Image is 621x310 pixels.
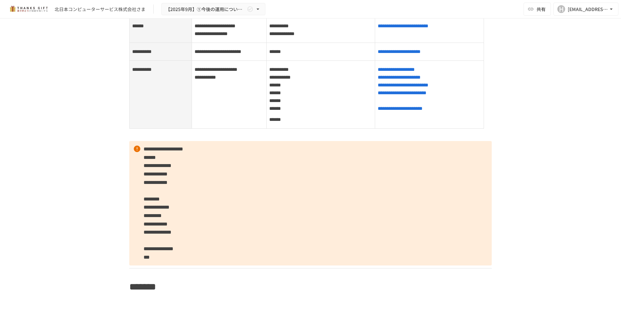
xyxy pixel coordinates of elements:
div: H [557,5,565,13]
button: H[EMAIL_ADDRESS][DOMAIN_NAME] [553,3,618,16]
img: mMP1OxWUAhQbsRWCurg7vIHe5HqDpP7qZo7fRoNLXQh [8,4,49,14]
button: 【2025年9月】①今後の運用についてのご案内/THANKS GIFTキックオフMTG [161,3,265,16]
span: 【2025年9月】①今後の運用についてのご案内/THANKS GIFTキックオフMTG [166,5,246,13]
span: 共有 [537,6,546,13]
div: [EMAIL_ADDRESS][DOMAIN_NAME] [568,5,608,13]
div: 北日本コンピューターサービス株式会社さま [55,6,146,13]
button: 共有 [524,3,551,16]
